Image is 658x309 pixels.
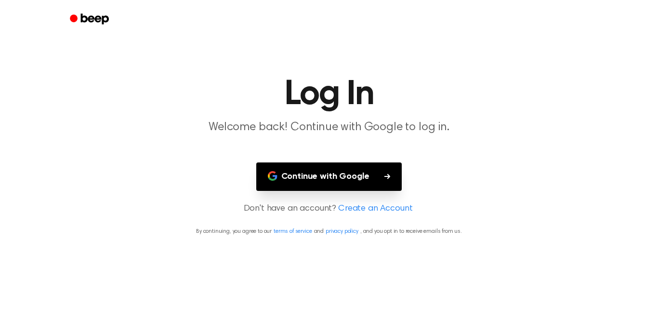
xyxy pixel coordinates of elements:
h1: Log In [82,77,576,112]
a: Beep [63,10,118,29]
a: privacy policy [326,228,358,234]
p: Welcome back! Continue with Google to log in. [144,120,514,135]
a: terms of service [274,228,312,234]
p: By continuing, you agree to our and , and you opt in to receive emails from us. [12,227,646,236]
p: Don't have an account? [12,202,646,215]
button: Continue with Google [256,162,402,191]
a: Create an Account [338,202,412,215]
